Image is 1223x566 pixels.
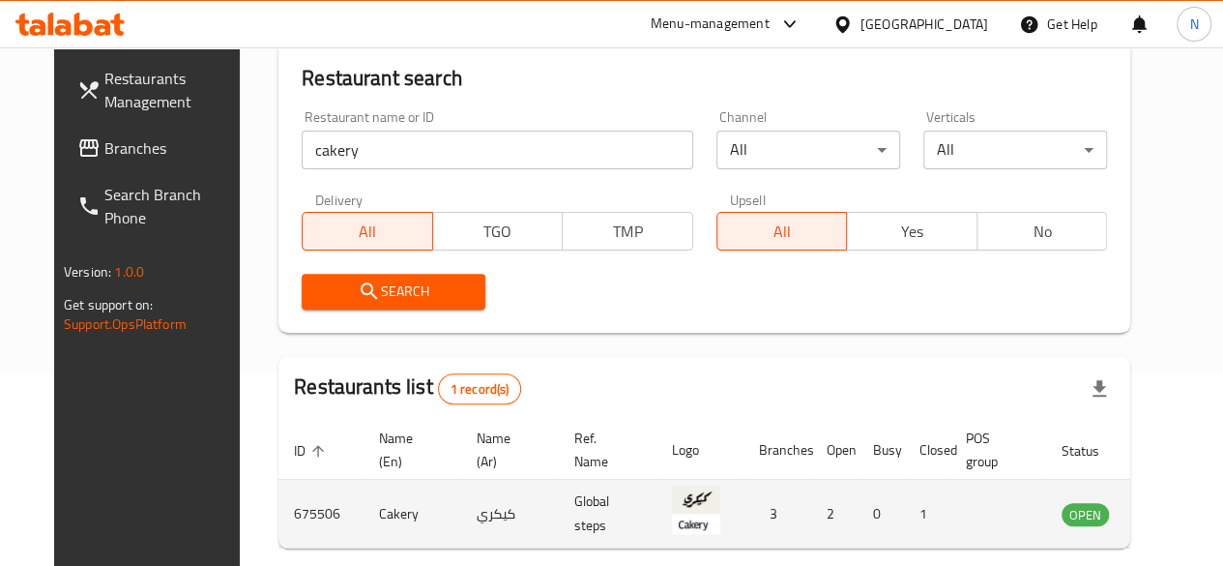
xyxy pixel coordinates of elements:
[672,486,720,534] img: Cakery
[104,183,243,229] span: Search Branch Phone
[278,421,1214,549] table: enhanced table
[439,380,521,399] span: 1 record(s)
[62,55,258,125] a: Restaurants Management
[1062,503,1109,526] div: OPEN
[904,421,950,480] th: Closed
[716,131,900,169] div: All
[302,274,485,310] button: Search
[438,373,522,404] div: Total records count
[461,480,559,549] td: كيكري
[656,421,743,480] th: Logo
[104,67,243,113] span: Restaurants Management
[574,427,633,473] span: Ref. Name
[62,125,258,171] a: Branches
[294,372,521,404] h2: Restaurants list
[278,480,364,549] td: 675506
[743,421,811,480] th: Branches
[432,212,563,251] button: TGO
[811,421,858,480] th: Open
[477,427,536,473] span: Name (Ar)
[379,427,438,473] span: Name (En)
[858,421,904,480] th: Busy
[651,13,770,36] div: Menu-management
[62,171,258,241] a: Search Branch Phone
[64,312,187,337] a: Support.OpsPlatform
[855,218,969,246] span: Yes
[904,480,950,549] td: 1
[302,131,692,169] input: Search for restaurant name or ID..
[860,14,988,35] div: [GEOGRAPHIC_DATA]
[858,480,904,549] td: 0
[966,427,1023,473] span: POS group
[570,218,684,246] span: TMP
[811,480,858,549] td: 2
[364,480,461,549] td: Cakery
[315,193,364,206] label: Delivery
[294,439,331,462] span: ID
[725,218,839,246] span: All
[730,193,766,206] label: Upsell
[104,136,243,160] span: Branches
[302,64,1107,93] h2: Restaurant search
[1189,14,1198,35] span: N
[64,292,153,317] span: Get support on:
[976,212,1107,251] button: No
[114,259,144,284] span: 1.0.0
[559,480,656,549] td: Global steps
[743,480,811,549] td: 3
[716,212,847,251] button: All
[985,218,1099,246] span: No
[317,280,470,304] span: Search
[923,131,1107,169] div: All
[1076,366,1122,412] div: Export file
[846,212,976,251] button: Yes
[562,212,692,251] button: TMP
[302,212,432,251] button: All
[310,218,424,246] span: All
[64,259,111,284] span: Version:
[1062,504,1109,526] span: OPEN
[1062,439,1124,462] span: Status
[441,218,555,246] span: TGO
